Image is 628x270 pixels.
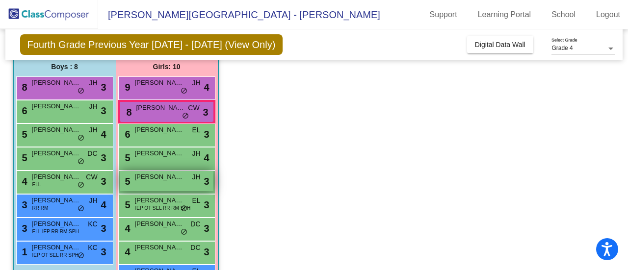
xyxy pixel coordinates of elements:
span: 8 [124,107,132,118]
span: 4 [123,223,131,234]
span: Fourth Grade Previous Year [DATE] - [DATE] (View Only) [20,34,283,55]
span: do_not_disturb_alt [181,205,187,213]
span: 3 [204,174,209,189]
span: CW [86,172,97,182]
span: 3 [204,197,209,212]
span: 4 [20,176,27,187]
span: 5 [123,199,131,210]
a: Learning Portal [470,7,539,23]
span: DC [190,219,200,229]
span: 3 [101,80,106,95]
span: do_not_disturb_alt [182,112,189,120]
span: JH [89,125,97,135]
span: do_not_disturb_alt [78,205,84,213]
button: Digital Data Wall [467,36,533,53]
span: DC [190,243,200,253]
span: 4 [101,197,106,212]
span: [PERSON_NAME] [32,101,81,111]
span: 5 [123,176,131,187]
span: [PERSON_NAME] [136,103,185,113]
span: 3 [101,103,106,118]
span: [PERSON_NAME] [135,125,184,135]
span: 3 [204,127,209,142]
span: 5 [123,152,131,163]
span: 4 [204,150,209,165]
span: do_not_disturb_alt [78,252,84,260]
span: DC [87,148,97,159]
span: [PERSON_NAME] [135,148,184,158]
span: JH [192,172,200,182]
span: 6 [20,105,27,116]
span: KC [88,243,97,253]
span: do_not_disturb_alt [181,87,187,95]
span: RR RM [32,204,49,212]
span: 3 [204,221,209,236]
span: 4 [101,127,106,142]
span: [PERSON_NAME] [32,243,81,252]
span: [PERSON_NAME] [32,125,81,135]
span: [PERSON_NAME] [135,219,184,229]
span: [PERSON_NAME] [32,172,81,182]
span: do_not_disturb_alt [78,134,84,142]
span: do_not_disturb_alt [78,181,84,189]
span: [PERSON_NAME][GEOGRAPHIC_DATA] - [PERSON_NAME] [98,7,380,23]
span: CW [188,103,199,113]
span: IEP OT SEL RR RM SPH [135,204,191,212]
span: [PERSON_NAME] [135,172,184,182]
span: 3 [20,223,27,234]
span: [PERSON_NAME] [32,148,81,158]
span: [PERSON_NAME] [32,196,81,205]
span: JH [192,148,200,159]
span: Grade 4 [551,45,573,51]
span: [PERSON_NAME] [32,219,81,229]
span: [PERSON_NAME] [32,78,81,88]
span: 4 [204,80,209,95]
span: Digital Data Wall [475,41,525,49]
span: 3 [101,150,106,165]
span: 3 [204,245,209,259]
span: 6 [123,129,131,140]
span: JH [89,196,97,206]
span: EL [192,196,200,206]
span: [PERSON_NAME] [135,196,184,205]
span: [PERSON_NAME] [135,78,184,88]
span: 3 [101,245,106,259]
span: 8 [20,82,27,93]
span: do_not_disturb_alt [181,228,187,236]
span: 4 [123,246,131,257]
div: Girls: 10 [116,57,218,76]
span: ELL [32,181,41,188]
span: 5 [20,152,27,163]
span: IEP OT SEL RR SPH [32,251,78,259]
span: [PERSON_NAME] [135,243,184,252]
span: JH [192,78,200,88]
span: 3 [101,221,106,236]
span: JH [89,78,97,88]
span: JH [89,101,97,112]
span: 1 [20,246,27,257]
span: KC [88,219,97,229]
a: School [544,7,583,23]
span: do_not_disturb_alt [78,87,84,95]
span: 3 [203,105,208,120]
span: ELL IEP RR RM SPH [32,228,79,235]
a: Logout [588,7,628,23]
span: EL [192,125,200,135]
span: 3 [101,174,106,189]
span: 5 [20,129,27,140]
span: 9 [123,82,131,93]
div: Boys : 8 [14,57,116,76]
span: 3 [20,199,27,210]
span: do_not_disturb_alt [78,158,84,166]
a: Support [422,7,465,23]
